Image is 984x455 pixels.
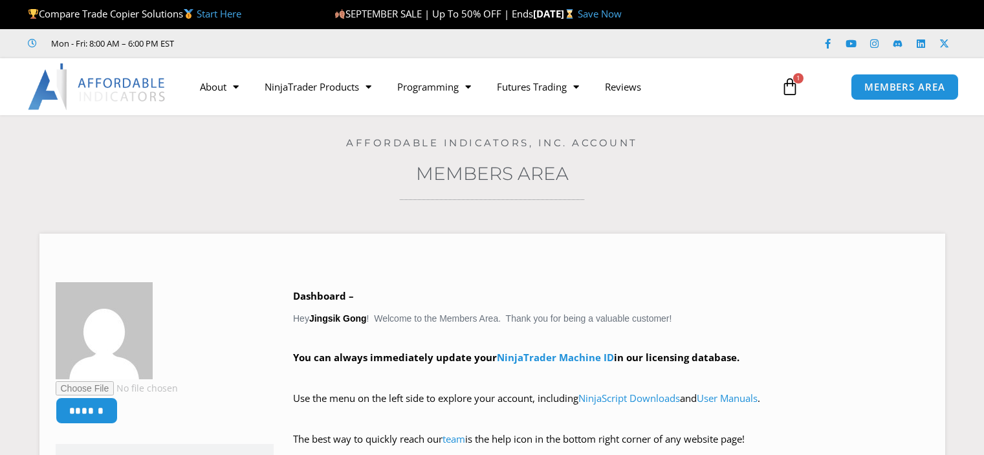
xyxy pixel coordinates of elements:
[578,7,622,20] a: Save Now
[761,68,818,105] a: 1
[187,72,768,102] nav: Menu
[28,9,38,19] img: 🏆
[793,73,804,83] span: 1
[56,282,153,379] img: 3e961ded3c57598c38b75bad42f30339efeb9c3e633a926747af0a11817a7dee
[497,351,614,364] a: NinjaTrader Machine ID
[197,7,241,20] a: Start Here
[184,9,193,19] img: 🥇
[252,72,384,102] a: NinjaTrader Products
[293,351,739,364] strong: You can always immediately update your in our licensing database.
[416,162,569,184] a: Members Area
[28,63,167,110] img: LogoAI | Affordable Indicators – NinjaTrader
[334,7,533,20] span: SEPTEMBER SALE | Up To 50% OFF | Ends
[864,82,945,92] span: MEMBERS AREA
[533,7,578,20] strong: [DATE]
[697,392,758,405] a: User Manuals
[309,313,367,324] strong: Jingsik Gong
[384,72,484,102] a: Programming
[346,137,638,149] a: Affordable Indicators, Inc. Account
[192,37,386,50] iframe: Customer reviews powered by Trustpilot
[293,390,929,426] p: Use the menu on the left side to explore your account, including and .
[592,72,654,102] a: Reviews
[187,72,252,102] a: About
[443,432,465,445] a: team
[335,9,345,19] img: 🍂
[851,74,959,100] a: MEMBERS AREA
[48,36,174,51] span: Mon - Fri: 8:00 AM – 6:00 PM EST
[565,9,574,19] img: ⌛
[28,7,241,20] span: Compare Trade Copier Solutions
[578,392,680,405] a: NinjaScript Downloads
[484,72,592,102] a: Futures Trading
[293,289,354,302] b: Dashboard –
